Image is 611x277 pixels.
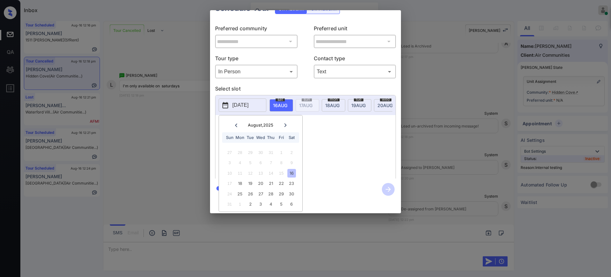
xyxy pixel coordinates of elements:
div: Not available Tuesday, August 12th, 2025 [246,169,255,178]
span: sat [276,98,285,101]
div: Not available Monday, August 4th, 2025 [235,158,244,167]
div: Sun [225,133,234,142]
p: [DATE] [232,101,249,109]
div: Not available Thursday, August 14th, 2025 [267,169,275,178]
div: Not available Wednesday, August 6th, 2025 [256,158,265,167]
p: Contact type [314,55,396,65]
div: Not available Friday, August 8th, 2025 [277,158,285,167]
div: Not available Friday, August 15th, 2025 [277,169,285,178]
div: Fri [277,133,285,142]
span: 16 AUG [273,103,287,108]
div: Not available Saturday, August 9th, 2025 [287,158,296,167]
p: Select slot [215,85,396,95]
div: Wed [256,133,265,142]
div: Not available Monday, August 11th, 2025 [235,169,244,178]
div: Thu [267,133,275,142]
button: [DATE] [219,98,266,112]
div: Not available Wednesday, July 30th, 2025 [256,148,265,157]
p: Tour type [215,55,298,65]
div: Not available Saturday, August 2nd, 2025 [287,148,296,157]
div: Mon [235,133,244,142]
p: Preferred unit [314,25,396,35]
div: August , 2025 [248,123,273,128]
span: 19 AUG [351,103,366,108]
p: *Available time slots [224,115,396,126]
div: Text [315,66,395,77]
span: 20 AUG [377,103,393,108]
div: Sat [287,133,296,142]
div: Not available Monday, July 28th, 2025 [235,148,244,157]
div: Not available Sunday, July 27th, 2025 [225,148,234,157]
div: Not available Sunday, August 3rd, 2025 [225,158,234,167]
div: month 2025-08 [221,147,300,209]
div: Not available Thursday, August 7th, 2025 [267,158,275,167]
div: Not available Thursday, July 31st, 2025 [267,148,275,157]
div: In Person [217,66,296,77]
span: wed [380,98,391,101]
div: date-select [374,99,397,112]
div: date-select [270,99,293,112]
div: Choose Saturday, August 16th, 2025 [287,169,296,178]
span: 18 AUG [325,103,340,108]
div: date-select [322,99,345,112]
p: Preferred community [215,25,298,35]
span: tue [354,98,363,101]
div: date-select [348,99,371,112]
div: Not available Friday, August 1st, 2025 [277,148,285,157]
div: Not available Wednesday, August 13th, 2025 [256,169,265,178]
div: Not available Tuesday, August 5th, 2025 [246,158,255,167]
div: Tue [246,133,255,142]
span: mon [328,98,340,101]
div: Not available Tuesday, July 29th, 2025 [246,148,255,157]
div: Not available Sunday, August 10th, 2025 [225,169,234,178]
